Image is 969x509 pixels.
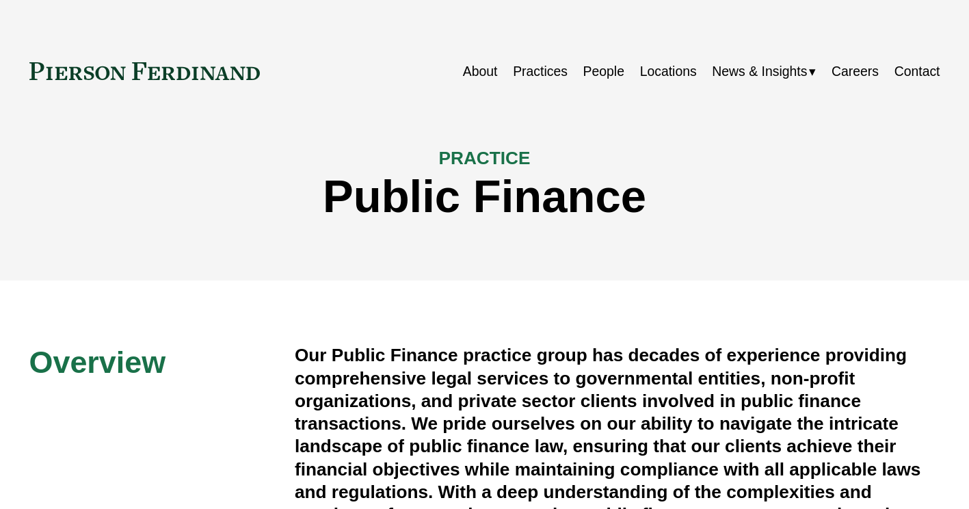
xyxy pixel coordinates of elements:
a: Practices [513,58,568,85]
h1: Public Finance [29,170,940,223]
span: Overview [29,345,166,380]
a: People [583,58,624,85]
a: Contact [894,58,940,85]
a: About [463,58,498,85]
a: folder dropdown [712,58,816,85]
span: News & Insights [712,60,807,83]
span: PRACTICE [439,148,531,168]
a: Locations [640,58,697,85]
a: Careers [832,58,879,85]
